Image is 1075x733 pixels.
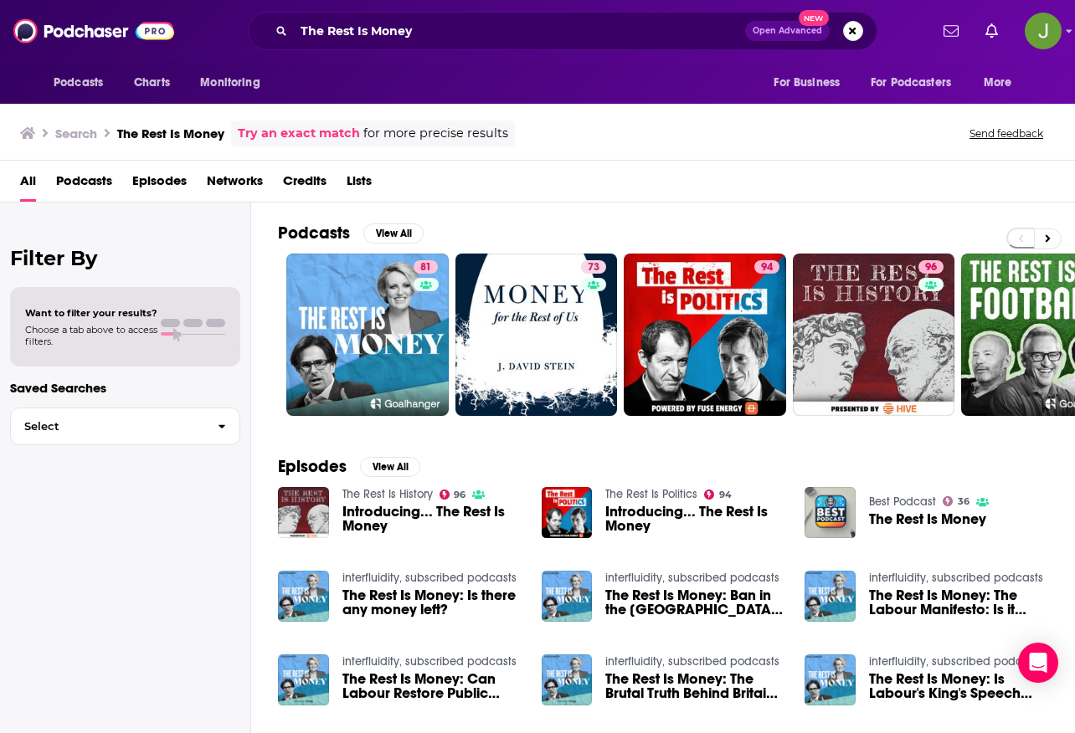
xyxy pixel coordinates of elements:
img: The Rest Is Money [805,487,856,538]
span: 94 [719,491,732,499]
span: 96 [925,259,937,276]
h2: Episodes [278,456,347,477]
a: 96 [440,490,466,500]
div: Open Intercom Messenger [1018,643,1058,683]
a: Podcasts [56,167,112,202]
button: Open AdvancedNew [745,21,830,41]
button: open menu [188,67,281,99]
img: Introducing... The Rest Is Money [278,487,329,538]
a: 94 [624,254,786,416]
button: open menu [42,67,125,99]
a: The Rest Is Politics [605,487,697,501]
h2: Filter By [10,246,240,270]
span: Charts [134,71,170,95]
span: The Rest Is Money: Can Labour Restore Public Trust in [DATE]? [342,672,522,700]
a: interfluidity, subscribed podcasts [605,654,779,669]
input: Search podcasts, credits, & more... [294,18,745,44]
a: EpisodesView All [278,456,420,477]
a: 81 [286,254,449,416]
span: Select [11,421,204,432]
h2: Podcasts [278,223,350,243]
span: 73 [588,259,599,276]
div: Search podcasts, credits, & more... [248,12,877,50]
span: Open Advanced [753,27,822,35]
span: More [984,71,1012,95]
span: The Rest Is Money: The Brutal Truth Behind Britain's [PERSON_NAME] [605,672,784,700]
img: The Rest Is Money: Is there any money left? [278,571,329,622]
span: Lists [347,167,372,202]
a: 81 [414,260,438,274]
p: Saved Searches [10,380,240,396]
button: open menu [972,67,1033,99]
img: The Rest Is Money: Ban in the USA: Is TikTok's time up? [542,571,593,622]
a: interfluidity, subscribed podcasts [605,571,779,585]
a: Networks [207,167,263,202]
a: 94 [704,490,732,500]
img: The Rest Is Money: Is Labour's King's Speech bold enough? [805,654,856,705]
a: The Rest Is Money [869,512,986,526]
button: View All [363,223,424,243]
a: The Rest Is Money: Ban in the USA: Is TikTok's time up? [605,588,784,617]
span: 96 [454,491,465,499]
a: 36 [943,496,970,506]
a: Try an exact match [238,124,360,143]
a: The Rest Is Money: The Brutal Truth Behind Britain's AI Gamble [605,672,784,700]
a: Episodes [132,167,187,202]
span: 94 [761,259,773,276]
a: 94 [754,260,779,274]
a: The Rest Is Money: Is Labour's King's Speech bold enough? [869,672,1048,700]
a: All [20,167,36,202]
button: Select [10,408,240,445]
a: Introducing... The Rest Is Money [342,505,522,533]
a: Best Podcast [869,495,936,509]
a: Introducing... The Rest Is Money [605,505,784,533]
button: Send feedback [964,126,1048,141]
a: The Rest Is Money: The Labour Manifesto: Is it really pro-business? [869,588,1048,617]
a: 73 [455,254,618,416]
span: Podcasts [54,71,103,95]
a: Show notifications dropdown [937,17,965,45]
a: 96 [918,260,944,274]
img: The Rest Is Money: The Labour Manifesto: Is it really pro-business? [805,571,856,622]
span: for more precise results [363,124,508,143]
a: Show notifications dropdown [979,17,1005,45]
img: User Profile [1025,13,1062,49]
img: The Rest Is Money: Can Labour Restore Public Trust in 2025? [278,654,329,705]
a: The Rest Is History [342,487,433,501]
img: The Rest Is Money: The Brutal Truth Behind Britain's AI Gamble [542,654,593,705]
a: Credits [283,167,327,202]
span: Choose a tab above to access filters. [25,324,157,347]
a: The Rest Is Money: Can Labour Restore Public Trust in 2025? [342,672,522,700]
span: The Rest Is Money: Is there any money left? [342,588,522,617]
span: Monitoring [200,71,260,95]
span: Logged in as jon47193 [1025,13,1062,49]
button: View All [360,457,420,477]
a: interfluidity, subscribed podcasts [342,571,517,585]
a: PodcastsView All [278,223,424,243]
button: Show profile menu [1025,13,1062,49]
span: 36 [958,498,970,505]
button: open menu [860,67,975,99]
img: Introducing... The Rest Is Money [542,487,593,538]
a: interfluidity, subscribed podcasts [869,571,1043,585]
span: Want to filter your results? [25,307,157,319]
h3: The Rest Is Money [117,126,224,141]
span: New [799,10,829,26]
img: Podchaser - Follow, Share and Rate Podcasts [13,15,174,47]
